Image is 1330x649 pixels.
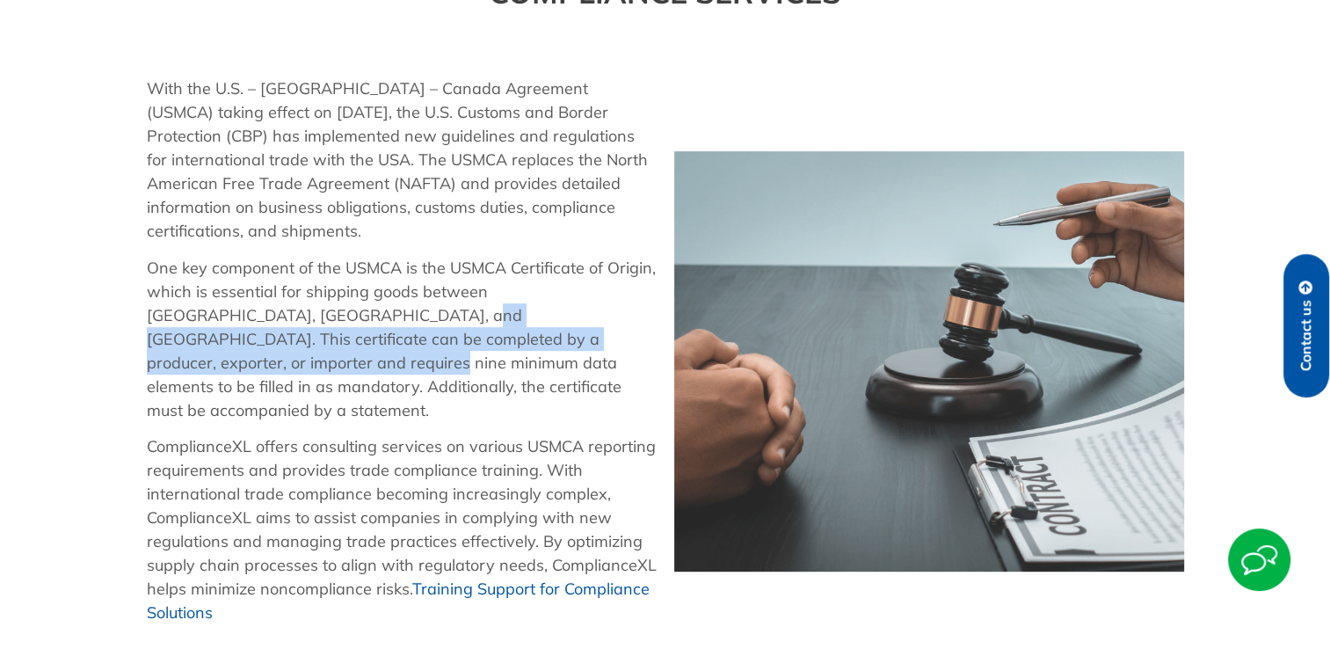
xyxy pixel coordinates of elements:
[1298,300,1314,371] span: Contact us
[147,77,657,243] p: With the U.S. – [GEOGRAPHIC_DATA] – Canada Agreement (USMCA) taking effect on [DATE], the U.S. Cu...
[674,151,1184,571] img: USMCA
[1283,254,1329,397] a: Contact us
[147,256,657,422] p: One key component of the USMCA is the USMCA Certificate of Origin, which is essential for shippin...
[1228,529,1290,591] img: Start Chat
[147,434,657,624] p: ComplianceXL offers consulting services on various USMCA reporting requirements and provides trad...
